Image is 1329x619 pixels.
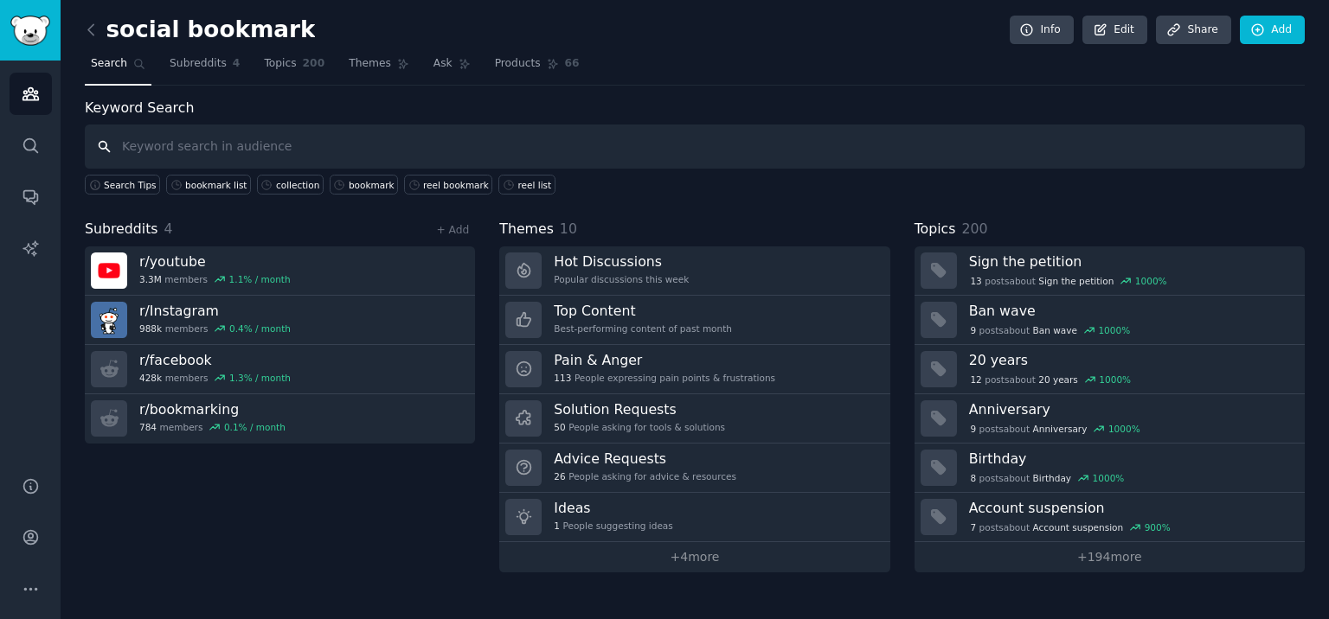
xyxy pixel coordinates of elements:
div: 0.4 % / month [229,322,291,335]
a: Birthday8postsaboutBirthday1000% [915,444,1305,493]
span: 3.3M [139,273,162,285]
span: 10 [560,220,577,237]
span: 50 [554,421,565,433]
div: 0.1 % / month [224,421,286,433]
span: Search Tips [104,179,157,191]
a: r/youtube3.3Mmembers1.1% / month [85,246,475,296]
div: reel bookmark [423,179,489,191]
span: Ban wave [1033,324,1077,336]
a: Themes [343,50,415,86]
a: Advice Requests26People asking for advice & resources [499,444,889,493]
span: Search [91,56,127,72]
div: post s about [969,322,1132,338]
span: 4 [233,56,241,72]
h3: Ban wave [969,302,1293,320]
div: 1000 % [1108,423,1140,435]
span: 8 [970,472,976,484]
div: Popular discussions this week [554,273,689,285]
span: Products [495,56,541,72]
div: post s about [969,372,1133,387]
span: 113 [554,372,571,384]
h3: Ideas [554,499,672,517]
a: Account suspension7postsaboutAccount suspension900% [915,493,1305,542]
div: post s about [969,273,1169,289]
a: Info [1010,16,1074,45]
div: bookmark list [185,179,247,191]
span: 428k [139,372,162,384]
h3: Top Content [554,302,732,320]
h3: Account suspension [969,499,1293,517]
span: Subreddits [85,219,158,240]
a: r/facebook428kmembers1.3% / month [85,345,475,394]
span: 26 [554,470,565,482]
div: members [139,273,291,285]
a: +4more [499,542,889,572]
div: members [139,322,291,335]
span: 4 [164,220,173,237]
button: Search Tips [85,175,160,195]
div: bookmark [349,179,395,191]
img: GummySearch logo [10,16,50,46]
span: 200 [303,56,325,72]
span: Subreddits [170,56,227,72]
h3: r/ Instagram [139,302,291,320]
h3: Pain & Anger [554,351,775,369]
span: Topics [264,56,296,72]
div: 1.1 % / month [229,273,291,285]
a: reel list [498,175,555,195]
input: Keyword search in audience [85,124,1305,169]
a: +194more [915,542,1305,572]
a: Pain & Anger113People expressing pain points & frustrations [499,345,889,394]
h3: Advice Requests [554,450,736,468]
a: Topics200 [258,50,331,86]
span: 988k [139,322,162,335]
span: 13 [970,275,981,287]
div: collection [276,179,319,191]
div: post s about [969,520,1172,535]
span: Account suspension [1033,521,1124,533]
span: Sign the petition [1038,275,1114,287]
a: Ban wave9postsaboutBan wave1000% [915,296,1305,345]
span: Ask [433,56,453,72]
div: Best-performing content of past month [554,322,732,335]
img: Instagram [91,302,127,338]
span: Birthday [1033,472,1072,484]
span: 9 [970,423,976,435]
a: Solution Requests50People asking for tools & solutions [499,394,889,444]
a: Anniversary9postsaboutAnniversary1000% [915,394,1305,444]
a: + Add [436,224,469,236]
h2: social bookmark [85,16,315,44]
div: 1.3 % / month [229,372,291,384]
span: 784 [139,421,157,433]
a: Add [1240,16,1305,45]
a: Subreddits4 [164,50,246,86]
a: Ideas1People suggesting ideas [499,493,889,542]
div: 1000 % [1098,324,1130,336]
label: Keyword Search [85,99,194,116]
h3: r/ facebook [139,351,291,369]
span: 1 [554,520,560,532]
span: Themes [349,56,391,72]
a: bookmark [330,175,398,195]
span: Topics [915,219,956,240]
span: 12 [970,373,981,386]
a: Products66 [489,50,586,86]
h3: r/ bookmarking [139,400,286,418]
span: 9 [970,324,976,336]
h3: 20 years [969,351,1293,369]
span: 20 years [1038,373,1078,386]
div: People expressing pain points & frustrations [554,372,775,384]
a: bookmark list [166,175,251,195]
h3: Anniversary [969,400,1293,418]
h3: Hot Discussions [554,252,689,271]
h3: Sign the petition [969,252,1293,271]
a: Share [1156,16,1230,45]
div: People asking for tools & solutions [554,421,725,433]
div: 1000 % [1099,373,1131,386]
a: 20 years12postsabout20 years1000% [915,345,1305,394]
div: reel list [517,179,551,191]
a: r/bookmarking784members0.1% / month [85,394,475,444]
a: r/Instagram988kmembers0.4% / month [85,296,475,345]
span: 200 [961,220,987,237]
div: 900 % [1145,521,1171,533]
